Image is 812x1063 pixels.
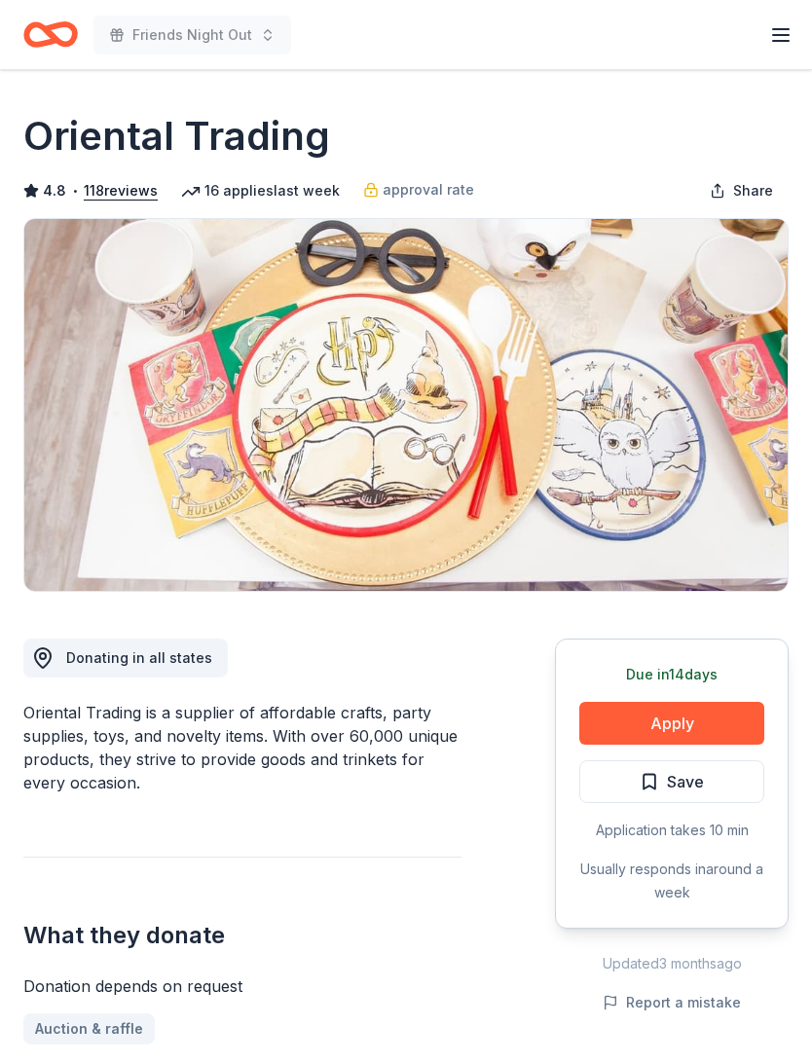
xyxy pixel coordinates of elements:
div: Application takes 10 min [579,819,764,842]
div: 16 applies last week [181,179,340,202]
button: 118reviews [84,179,158,202]
button: Apply [579,702,764,745]
button: Save [579,760,764,803]
a: Home [23,12,78,57]
span: Save [667,769,704,794]
a: approval rate [363,178,474,202]
span: Donating in all states [66,649,212,666]
a: Auction & raffle [23,1013,155,1045]
div: Updated 3 months ago [555,952,789,975]
span: 4.8 [43,179,66,202]
div: Donation depends on request [23,974,461,998]
button: Report a mistake [603,991,741,1014]
span: Friends Night Out [132,23,252,47]
div: Oriental Trading is a supplier of affordable crafts, party supplies, toys, and novelty items. Wit... [23,701,461,794]
h1: Oriental Trading [23,109,330,164]
span: Share [733,179,773,202]
span: approval rate [383,178,474,202]
h2: What they donate [23,920,461,951]
button: Share [694,171,789,210]
div: Usually responds in around a week [579,858,764,904]
button: Friends Night Out [93,16,291,55]
span: • [72,183,79,199]
img: Image for Oriental Trading [24,219,788,591]
div: Due in 14 days [579,663,764,686]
